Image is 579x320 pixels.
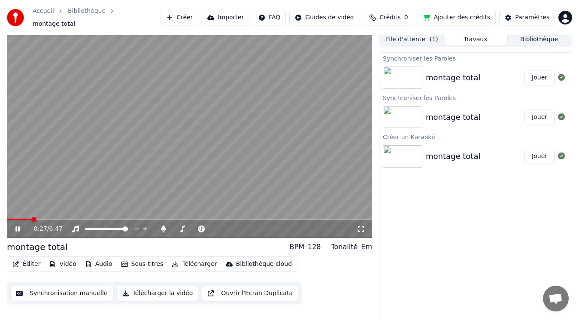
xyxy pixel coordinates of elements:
button: Télécharger [168,258,220,270]
button: Jouer [524,149,555,164]
span: 6:47 [49,225,63,233]
button: Travaux [444,33,507,46]
button: Audio [82,258,116,270]
img: youka [7,9,24,26]
nav: breadcrumb [33,7,161,28]
div: montage total [7,241,68,253]
button: Bibliothèque [507,33,571,46]
span: Crédits [379,13,400,22]
div: Ouvrir le chat [543,286,569,311]
div: Bibliothèque cloud [236,260,292,268]
button: Sous-titres [118,258,167,270]
button: Paramètres [499,10,555,25]
button: Crédits0 [363,10,414,25]
span: 0:27 [33,225,47,233]
button: FAQ [253,10,286,25]
button: Synchronisation manuelle [10,286,113,301]
div: montage total [426,111,480,123]
button: Jouer [524,110,555,125]
div: 128 [308,242,321,252]
span: 0 [404,13,408,22]
a: Accueil [33,7,54,15]
button: Créer [161,10,198,25]
button: Importer [202,10,249,25]
div: Tonalité [331,242,358,252]
button: Guides de vidéo [289,10,359,25]
div: BPM [290,242,304,252]
span: montage total [33,20,75,28]
a: Bibliothèque [68,7,106,15]
button: Jouer [524,70,555,85]
button: File d'attente [380,33,444,46]
div: Em [361,242,372,252]
div: Synchroniser les Paroles [379,92,572,103]
div: montage total [426,150,480,162]
div: Créer un Karaoké [379,131,572,142]
div: montage total [426,72,480,84]
button: Ajouter des crédits [418,10,496,25]
button: Ouvrir l'Ecran Duplicata [202,286,298,301]
button: Télécharger la vidéo [117,286,199,301]
button: Vidéo [45,258,79,270]
div: / [33,225,54,233]
div: Paramètres [515,13,549,22]
button: Éditer [9,258,44,270]
div: Synchroniser les Paroles [379,53,572,63]
span: ( 1 ) [430,35,438,44]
